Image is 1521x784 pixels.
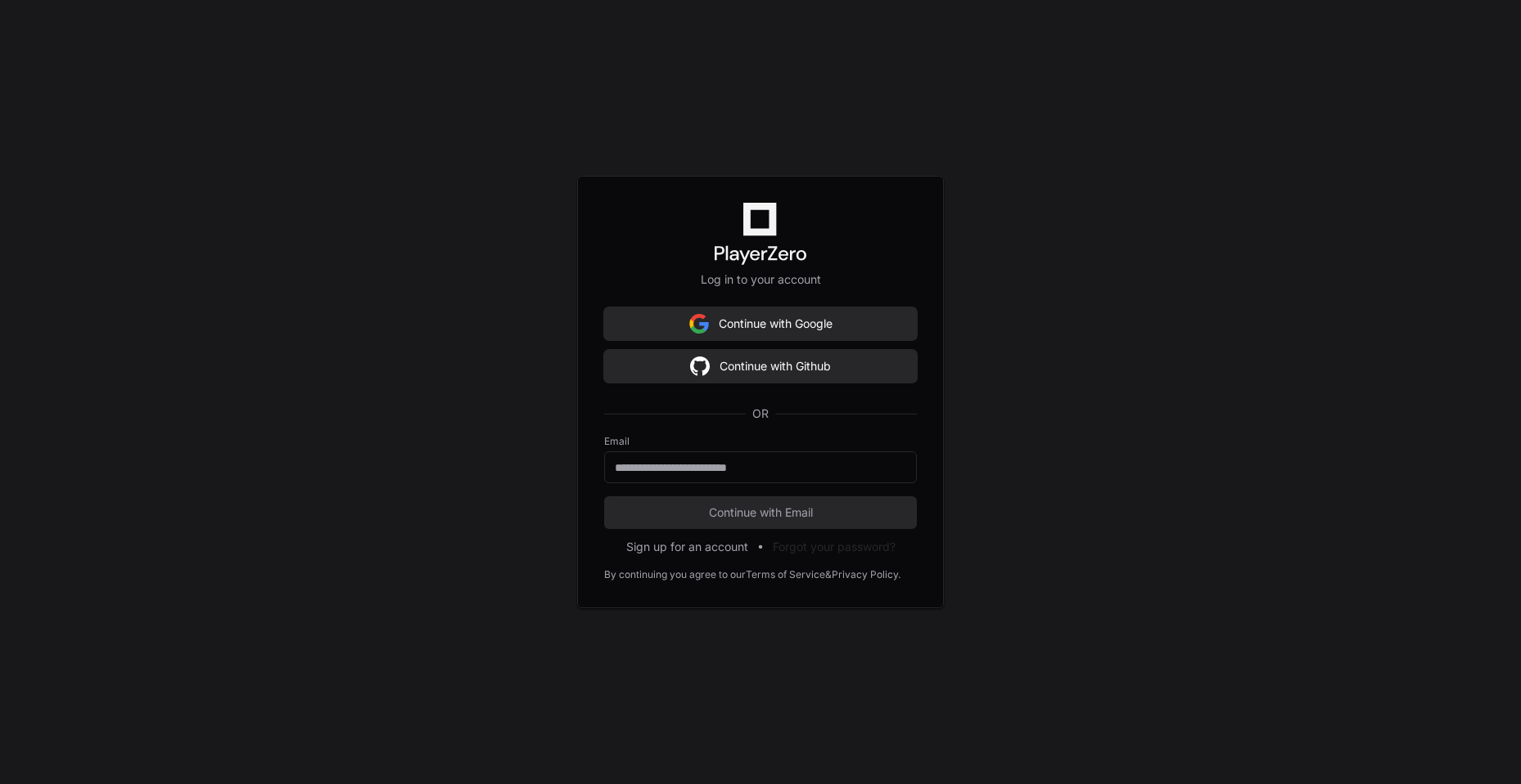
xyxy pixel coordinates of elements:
div: By continuing you agree to our [604,568,746,581]
a: Terms of Service [746,568,825,581]
button: Continue with Github [604,350,917,383]
a: Privacy Policy. [832,568,900,581]
button: Continue with Google [604,307,917,340]
p: Log in to your account [604,271,917,288]
button: Forgot your password? [773,539,896,555]
img: Sign in with google [690,350,710,383]
label: Email [604,435,917,448]
div: & [825,568,832,581]
span: OR [746,405,775,422]
img: Sign in with google [689,307,709,340]
button: Continue with Email [604,496,917,529]
span: Continue with Email [604,504,917,521]
button: Sign up for an account [626,539,748,555]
